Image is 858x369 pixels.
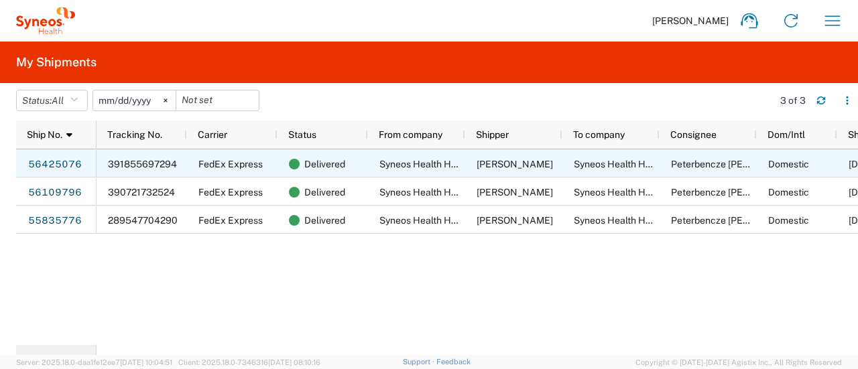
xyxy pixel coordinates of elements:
[176,90,259,110] input: Not set
[304,150,345,178] span: Delivered
[768,129,805,140] span: Dom/Intl
[671,215,804,226] span: Peterbencze Dora
[768,159,809,169] span: Domestic
[477,159,553,169] span: Judit Szepesi
[403,358,436,366] a: Support
[436,358,471,366] a: Feedback
[198,129,227,140] span: Carrier
[304,206,345,234] span: Delivered
[178,358,320,366] span: Client: 2025.18.0-7346316
[288,129,316,140] span: Status
[671,159,804,169] span: Peterbencze Dora
[304,178,345,206] span: Delivered
[652,15,729,27] span: [PERSON_NAME]
[477,215,553,226] span: Judit Szepesi
[108,159,177,169] span: 391855697294
[16,90,88,111] button: Status:All
[52,95,64,106] span: All
[477,187,553,198] span: Judit Szepesi
[107,129,162,140] span: Tracking No.
[476,129,509,140] span: Shipper
[93,90,176,110] input: Not set
[198,159,263,169] span: FedEx Express
[670,129,717,140] span: Consignee
[16,54,97,70] h2: My Shipments
[671,187,804,198] span: Peterbencze Dora
[27,182,82,204] a: 56109796
[768,187,809,198] span: Domestic
[574,159,694,169] span: Syneos Health Hungary Kft.
[379,187,497,198] span: Syneos Health Hungary Kft
[635,356,842,368] span: Copyright © [DATE]-[DATE] Agistix Inc., All Rights Reserved
[573,129,625,140] span: To company
[574,215,694,226] span: Syneos Health Hungary Kft.
[27,129,62,140] span: Ship No.
[198,187,263,198] span: FedEx Express
[379,129,442,140] span: From company
[768,215,809,226] span: Domestic
[574,187,694,198] span: Syneos Health Hungary Kft.
[108,215,178,226] span: 289547704290
[379,215,497,226] span: Syneos Health Hungary Kft
[198,215,263,226] span: FedEx Express
[120,358,172,366] span: [DATE] 10:04:51
[108,187,175,198] span: 390721732524
[379,159,497,169] span: Syneos Health Hungary Kft
[16,358,172,366] span: Server: 2025.18.0-daa1fe12ee7
[268,358,320,366] span: [DATE] 08:10:16
[27,210,82,232] a: 55835776
[27,154,82,175] a: 56425076
[780,94,806,106] div: 3 of 3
